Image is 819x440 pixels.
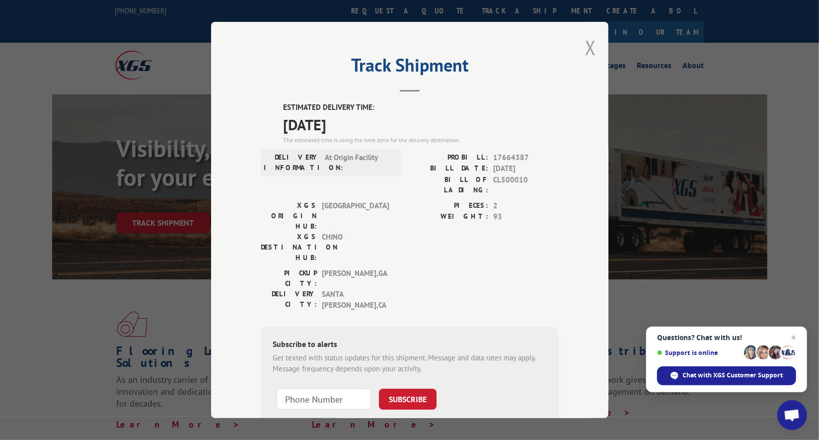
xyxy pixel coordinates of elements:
[261,232,317,263] label: XGS DESTINATION HUB:
[322,232,389,263] span: CHINO
[410,211,488,223] label: WEIGHT:
[283,136,559,145] div: The estimated time is using the time zone for the delivery destination.
[657,349,741,356] span: Support is online
[657,334,796,342] span: Questions? Chat with us!
[410,163,488,175] label: BILL DATE:
[322,268,389,289] span: [PERSON_NAME] , GA
[325,152,392,173] span: At Origin Facility
[493,163,559,175] span: [DATE]
[273,352,547,375] div: Get texted with status updates for this shipment. Message and data rates may apply. Message frequ...
[322,200,389,232] span: [GEOGRAPHIC_DATA]
[283,113,559,136] span: [DATE]
[493,200,559,212] span: 2
[493,211,559,223] span: 93
[273,416,290,426] strong: Note:
[493,152,559,164] span: 17664387
[379,389,437,410] button: SUBSCRIBE
[410,175,488,195] label: BILL OF LADING:
[657,366,796,385] div: Chat with XGS Customer Support
[683,371,783,380] span: Chat with XGS Customer Support
[410,200,488,212] label: PIECES:
[261,289,317,311] label: DELIVERY CITY:
[322,289,389,311] span: SANTA [PERSON_NAME] , CA
[261,268,317,289] label: PICKUP CITY:
[283,102,559,113] label: ESTIMATED DELIVERY TIME:
[493,175,559,195] span: CL500010
[585,34,596,61] button: Close modal
[788,332,800,344] span: Close chat
[264,152,320,173] label: DELIVERY INFORMATION:
[410,152,488,164] label: PROBILL:
[273,338,547,352] div: Subscribe to alerts
[261,200,317,232] label: XGS ORIGIN HUB:
[261,58,559,77] h2: Track Shipment
[277,389,371,410] input: Phone Number
[777,400,807,430] div: Open chat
